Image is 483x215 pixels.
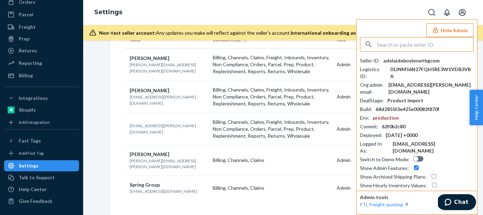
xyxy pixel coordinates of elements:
[440,6,454,19] button: Open notifications
[4,70,79,81] a: Billing
[19,137,41,144] div: Fast Tags
[383,57,440,64] div: adelaideboyleswthgcom
[360,165,409,172] div: Show Admin Features :
[360,132,382,139] div: Deployed :
[388,81,474,95] div: [EMAIL_ADDRESS][PERSON_NAME][DOMAIN_NAME]
[213,119,331,139] p: Billing, Channels, Claims, Freight, Inbounds, Inventory, Non Compliance, Orders, Parcel, Prep, Pr...
[4,184,79,195] a: Help Center
[94,8,122,16] a: Settings
[4,58,79,69] a: Reporting
[130,55,169,61] span: [PERSON_NAME]
[19,11,33,18] div: Parcel
[4,172,79,183] button: Talk to Support
[19,72,33,79] div: Billing
[19,47,37,54] div: Returns
[334,175,369,200] td: Admin
[360,201,410,207] a: FTL Freight quoting
[99,30,156,36] span: Non-test seller account:
[19,150,44,156] div: Add Fast Tag
[360,123,378,130] div: Commit :
[393,140,474,154] div: [EMAIL_ADDRESS][DOMAIN_NAME]
[4,93,79,104] button: Integrations
[4,135,79,146] button: Fast Tags
[386,132,418,139] div: [DATE] +0000
[360,140,389,154] div: Logged In As :
[4,104,79,115] a: Shopify
[130,188,207,194] p: [EMAIL_ADDRESS][DOMAIN_NAME]
[469,90,483,125] button: Help Center
[387,97,423,104] div: Product Import
[4,118,79,127] a: Add Integration
[426,23,474,37] button: Hide Admin
[4,33,79,44] a: Prep
[19,119,50,125] div: Add Integration
[455,6,469,19] button: Open account menu
[89,2,128,23] ol: breadcrumbs
[360,81,385,95] div: Org admin email :
[425,6,439,19] button: Open Search Box
[360,106,372,113] div: Build :
[291,30,470,36] span: International onboarding and inbounding may not work during impersonation.
[438,194,476,212] iframe: Opens a widget where you can chat to one of our agents
[130,62,207,74] p: [PERSON_NAME][EMAIL_ADDRESS][PERSON_NAME][DOMAIN_NAME]
[19,24,36,31] div: Freight
[213,86,331,107] p: Billing, Channels, Claims, Freight, Inbounds, Inventory, Non Compliance, Orders, Parcel, Prep, Pr...
[382,123,405,130] div: 62f0b2c80
[130,94,207,106] p: [EMAIL_ADDRESS][PERSON_NAME][DOMAIN_NAME]
[360,173,427,180] div: Show Archived Shipping Plans :
[19,162,38,169] div: Settings
[334,48,369,80] td: Admin
[130,182,160,188] span: Spring Group
[19,95,48,102] div: Integrations
[19,60,42,67] div: Reporting
[213,184,331,191] p: Billing, Channels, Claims
[19,35,29,42] div: Prep
[19,186,47,193] div: Help Center
[4,149,79,157] a: Add Fast Tag
[360,194,474,201] p: Admin tools
[360,97,384,104] div: DealStage :
[360,114,369,121] div: Env :
[4,21,79,33] a: Freight
[360,156,410,163] div: Switch to Demo Mode :
[360,57,380,64] div: Seller ID :
[4,160,79,171] a: Settings
[360,182,427,189] div: Show Hourly Inventory Values :
[373,114,399,121] div: production
[130,87,169,93] span: [PERSON_NAME]
[334,80,369,113] td: Admin
[213,54,331,75] p: Billing, Channels, Claims, Freight, Inbounds, Inventory, Non Compliance, Orders, Parcel, Prep, Pr...
[213,157,331,164] p: Billing, Channels, Claims
[334,113,369,145] td: Admin
[390,66,474,80] div: 01JNM56N27FQH5RE3W1VDB3VBA
[4,9,79,20] a: Parcel
[360,66,387,80] div: Logistics ID :
[4,196,79,207] button: Give Feedback
[334,145,369,175] td: Admin
[99,29,470,36] div: Any updates you make will reflect against the seller's account.
[377,37,473,51] input: Search or paste seller ID
[130,123,207,135] p: [EMAIL_ADDRESS][PERSON_NAME][DOMAIN_NAME]
[19,198,52,205] div: Give Feedback
[130,151,169,157] span: [PERSON_NAME]
[19,106,36,113] div: Shopify
[19,174,55,181] div: Talk to Support
[4,45,79,56] a: Returns
[376,106,439,113] div: 68d2855f3e425e00082f870f
[130,158,207,170] p: [PERSON_NAME][EMAIL_ADDRESS][PERSON_NAME][DOMAIN_NAME]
